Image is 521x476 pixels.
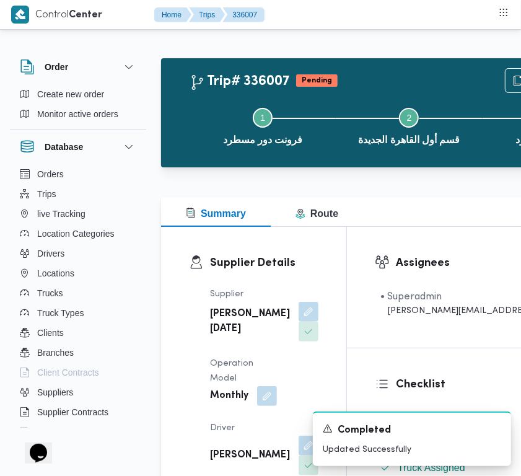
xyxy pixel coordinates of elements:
[45,139,83,154] h3: Database
[190,74,290,90] h2: Trip# 336007
[11,6,29,24] img: X8yXhbKr1z7QwAAAABJRU5ErkJggg==
[15,263,141,283] button: Locations
[37,425,68,439] span: Devices
[323,443,501,456] p: Updated Successfully
[20,139,136,154] button: Database
[37,306,84,320] span: Truck Types
[37,266,74,281] span: Locations
[210,424,235,432] span: Driver
[15,204,141,224] button: live Tracking
[15,224,141,244] button: Location Categories
[37,345,74,360] span: Branches
[358,133,460,148] span: قسم أول القاهرة الجديدة
[15,164,141,184] button: Orders
[37,87,104,102] span: Create new order
[260,113,265,123] span: 1
[10,164,146,433] div: Database
[37,405,108,420] span: Supplier Contracts
[15,244,141,263] button: Drivers
[186,208,246,219] span: Summary
[302,77,332,84] b: Pending
[222,7,265,22] button: 336007
[210,307,290,337] b: [PERSON_NAME][DATE]
[15,323,141,343] button: Clients
[15,402,141,422] button: Supplier Contracts
[336,93,482,157] button: قسم أول القاهرة الجديدة
[45,59,68,74] h3: Order
[15,104,141,124] button: Monitor active orders
[15,84,141,104] button: Create new order
[10,84,146,129] div: Order
[210,359,253,382] span: Operation Model
[407,113,412,123] span: 2
[323,423,501,438] div: Notification
[69,11,102,20] b: Center
[154,7,191,22] button: Home
[15,184,141,204] button: Trips
[37,246,64,261] span: Drivers
[37,167,64,182] span: Orders
[15,343,141,363] button: Branches
[296,208,338,219] span: Route
[223,133,303,148] span: فرونت دور مسطرد
[37,107,118,121] span: Monitor active orders
[190,93,336,157] button: فرونت دور مسطرد
[37,206,85,221] span: live Tracking
[20,59,136,74] button: Order
[210,255,318,271] h3: Supplier Details
[12,426,52,464] iframe: chat widget
[189,7,225,22] button: Trips
[37,187,56,201] span: Trips
[15,303,141,323] button: Truck Types
[15,382,141,402] button: Suppliers
[296,74,338,87] span: Pending
[37,226,115,241] span: Location Categories
[338,423,391,438] span: Completed
[37,286,63,301] span: Trucks
[37,325,64,340] span: Clients
[210,389,248,403] b: Monthly
[210,448,290,463] b: [PERSON_NAME]
[15,363,141,382] button: Client Contracts
[37,385,73,400] span: Suppliers
[15,422,141,442] button: Devices
[210,290,243,298] span: Supplier
[37,365,99,380] span: Client Contracts
[15,283,141,303] button: Trucks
